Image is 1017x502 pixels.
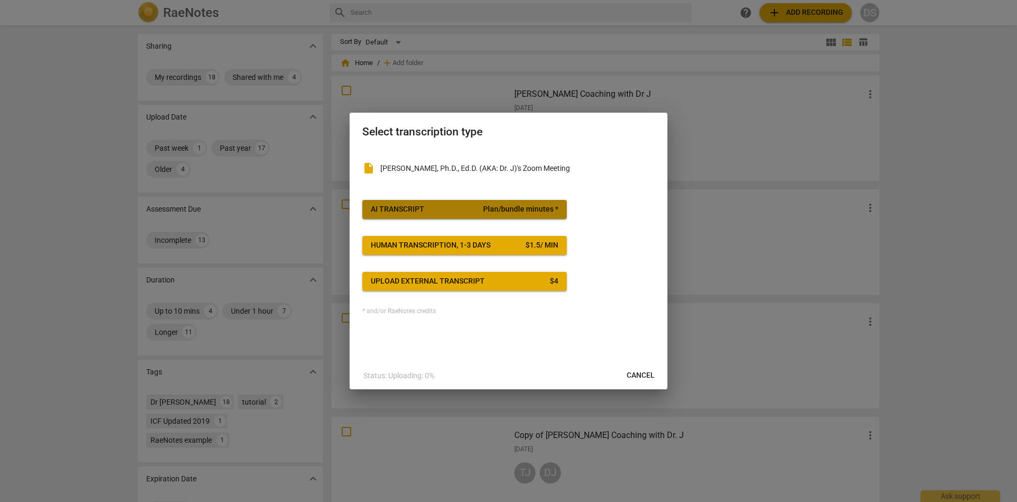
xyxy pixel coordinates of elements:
div: AI Transcript [371,204,424,215]
p: S. L. JORDAN, Ph.D., Ed.D. (AKA: Dr. J)'s Zoom Meeting [380,163,655,174]
div: Upload external transcript [371,276,485,287]
div: $ 1.5 / min [525,240,558,251]
h2: Select transcription type [362,125,655,139]
div: $ 4 [550,276,558,287]
p: Status: Uploading: 0% [363,370,434,381]
span: insert_drive_file [362,162,375,175]
div: * and/or RaeNotes credits [362,308,655,315]
span: Cancel [627,370,655,381]
div: Human transcription, 1-3 days [371,240,490,251]
span: Plan/bundle minutes * [483,204,558,215]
